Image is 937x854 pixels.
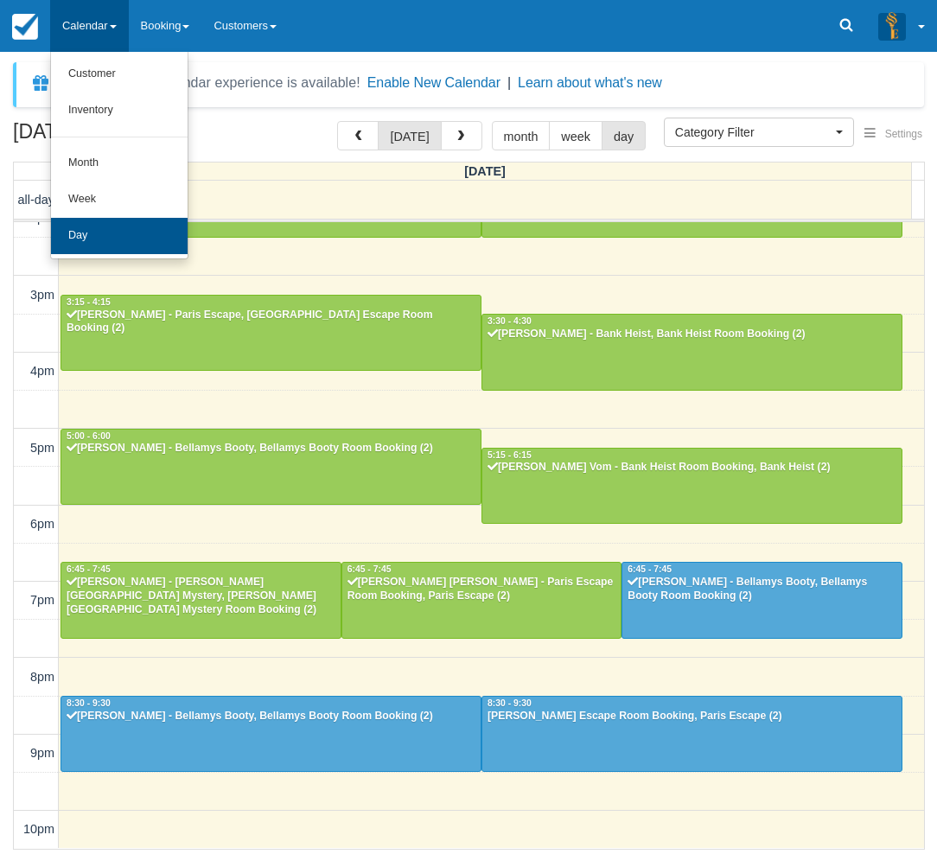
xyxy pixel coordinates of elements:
span: all-day [18,193,54,207]
div: A new Booking Calendar experience is available! [58,73,360,93]
span: 10pm [23,822,54,836]
span: 8pm [30,670,54,684]
span: 7pm [30,593,54,607]
button: day [602,121,646,150]
span: 6:45 - 7:45 [67,564,111,574]
img: checkfront-main-nav-mini-logo.png [12,14,38,40]
a: Inventory [51,92,188,129]
div: [PERSON_NAME] [PERSON_NAME] - Paris Escape Room Booking, Paris Escape (2) [347,576,617,603]
span: 3:30 - 4:30 [488,316,532,326]
div: [PERSON_NAME] - Bellamys Booty, Bellamys Booty Room Booking (2) [66,442,476,456]
span: 6pm [30,517,54,531]
span: 8:30 - 9:30 [488,698,532,708]
img: A3 [878,12,906,40]
span: [DATE] [464,164,506,178]
button: month [492,121,551,150]
span: 3:15 - 4:15 [67,297,111,307]
a: Customer [51,56,188,92]
div: [PERSON_NAME] - Bellamys Booty, Bellamys Booty Room Booking (2) [66,710,476,723]
a: 8:30 - 9:30[PERSON_NAME] - Bellamys Booty, Bellamys Booty Room Booking (2) [61,696,481,772]
a: 5:00 - 6:00[PERSON_NAME] - Bellamys Booty, Bellamys Booty Room Booking (2) [61,429,481,505]
span: 5:00 - 6:00 [67,431,111,441]
a: 5:15 - 6:15[PERSON_NAME] Vom - Bank Heist Room Booking, Bank Heist (2) [481,448,902,524]
a: 3:15 - 4:15[PERSON_NAME] - Paris Escape, [GEOGRAPHIC_DATA] Escape Room Booking (2) [61,295,481,371]
span: 4pm [30,364,54,378]
div: [PERSON_NAME] Vom - Bank Heist Room Booking, Bank Heist (2) [487,461,897,475]
a: 6:45 - 7:45[PERSON_NAME] - [PERSON_NAME][GEOGRAPHIC_DATA] Mystery, [PERSON_NAME][GEOGRAPHIC_DATA]... [61,562,341,638]
span: 8:30 - 9:30 [67,698,111,708]
a: Week [51,182,188,218]
span: | [507,75,511,90]
a: Month [51,145,188,182]
a: Day [51,218,188,254]
div: [PERSON_NAME] - Paris Escape, [GEOGRAPHIC_DATA] Escape Room Booking (2) [66,309,476,336]
span: 5:15 - 6:15 [488,450,532,460]
div: [PERSON_NAME] - [PERSON_NAME][GEOGRAPHIC_DATA] Mystery, [PERSON_NAME][GEOGRAPHIC_DATA] Mystery Ro... [66,576,336,617]
button: [DATE] [378,121,441,150]
a: 3:30 - 4:30[PERSON_NAME] - Bank Heist, Bank Heist Room Booking (2) [481,314,902,390]
h2: [DATE] [13,121,232,153]
span: 3pm [30,288,54,302]
span: 6:45 - 7:45 [628,564,672,574]
a: 8:30 - 9:30[PERSON_NAME] Escape Room Booking, Paris Escape (2) [481,696,902,772]
a: 6:45 - 7:45[PERSON_NAME] [PERSON_NAME] - Paris Escape Room Booking, Paris Escape (2) [341,562,622,638]
span: 9pm [30,746,54,760]
div: [PERSON_NAME] Escape Room Booking, Paris Escape (2) [487,710,897,723]
span: Settings [885,128,922,140]
a: 6:45 - 7:45[PERSON_NAME] - Bellamys Booty, Bellamys Booty Room Booking (2) [621,562,902,638]
button: Enable New Calendar [367,74,500,92]
button: Category Filter [664,118,854,147]
div: [PERSON_NAME] - Bank Heist, Bank Heist Room Booking (2) [487,328,897,341]
span: Category Filter [675,124,832,141]
button: week [549,121,602,150]
ul: Calendar [50,52,188,259]
button: Settings [854,122,933,147]
span: 5pm [30,441,54,455]
span: 6:45 - 7:45 [347,564,392,574]
a: Learn about what's new [518,75,662,90]
div: [PERSON_NAME] - Bellamys Booty, Bellamys Booty Room Booking (2) [627,576,897,603]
